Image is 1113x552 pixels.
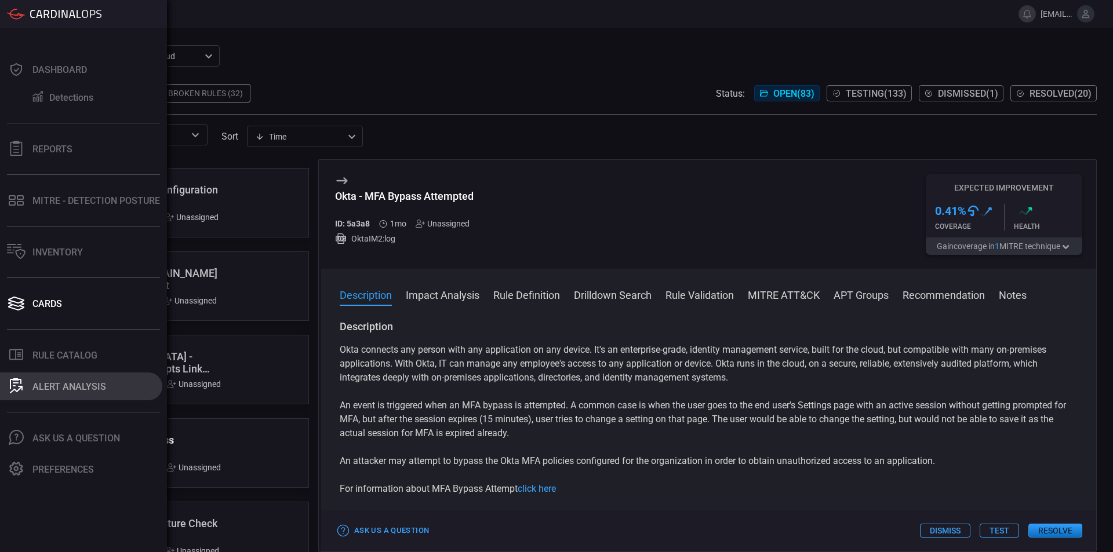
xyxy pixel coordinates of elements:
[919,85,1003,101] button: Dismissed(1)
[938,88,998,99] span: Dismissed ( 1 )
[518,483,556,494] a: click here
[32,64,87,75] div: Dashboard
[665,287,734,301] button: Rule Validation
[161,84,250,103] div: Broken Rules (32)
[574,287,652,301] button: Drilldown Search
[1041,9,1072,19] span: [EMAIL_ADDRESS][DOMAIN_NAME]
[1028,524,1082,538] button: Resolve
[390,219,406,228] span: Jul 14, 2025 4:59 AM
[32,298,62,309] div: Cards
[903,287,985,301] button: Recommendation
[754,85,820,101] button: Open(83)
[255,131,344,142] div: Time
[167,463,221,472] div: Unassigned
[32,350,97,361] div: Rule Catalog
[748,287,820,301] button: MITRE ATT&CK
[335,219,370,228] h5: ID: 5a3a8
[340,482,1078,496] p: For information about MFA Bypass Attempt
[340,454,1078,468] p: An attacker may attempt to bypass the Okta MFA policies configured for the organization in order ...
[926,183,1082,192] h5: Expected Improvement
[187,127,203,143] button: Open
[1014,222,1083,231] div: Health
[1030,88,1092,99] span: Resolved ( 20 )
[335,233,479,244] div: OktaIM2:log
[980,524,1019,538] button: Test
[827,85,912,101] button: Testing(133)
[716,88,745,99] span: Status:
[32,433,120,444] div: Ask Us A Question
[49,92,93,103] div: Detections
[32,195,160,206] div: MITRE - Detection Posture
[834,287,889,301] button: APT Groups
[32,381,106,392] div: ALERT ANALYSIS
[935,222,1004,231] div: Coverage
[999,287,1027,301] button: Notes
[935,204,966,218] h3: 0.41 %
[165,213,219,222] div: Unassigned
[340,399,1078,440] p: An event is triggered when an MFA bypass is attempted. A common case is when the user goes to the...
[340,320,1078,334] h3: Description
[32,464,94,475] div: Preferences
[340,343,1078,385] p: Okta connects any person with any application on any device. It's an enterprise-grade, identity m...
[493,287,560,301] button: Rule Definition
[335,522,432,540] button: Ask Us a Question
[32,247,83,258] div: Inventory
[340,287,392,301] button: Description
[335,190,479,202] div: Okta - MFA Bypass Attempted
[221,131,238,142] label: sort
[773,88,814,99] span: Open ( 83 )
[1010,85,1097,101] button: Resolved(20)
[163,296,217,305] div: Unassigned
[995,242,999,251] span: 1
[926,237,1082,255] button: Gaincoverage in1MITRE technique
[416,219,470,228] div: Unassigned
[920,524,970,538] button: Dismiss
[167,379,221,389] div: Unassigned
[846,88,907,99] span: Testing ( 133 )
[32,144,72,155] div: Reports
[406,287,479,301] button: Impact Analysis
